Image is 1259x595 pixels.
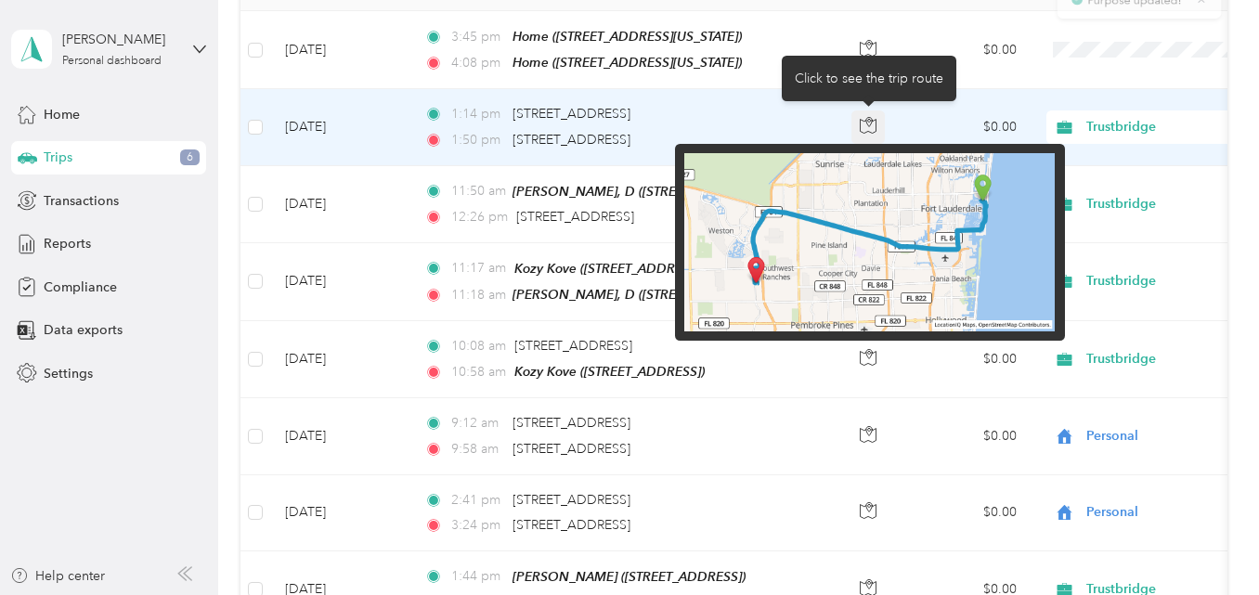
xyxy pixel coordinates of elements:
span: 10:58 am [451,362,506,382]
span: Compliance [44,278,117,297]
span: 12:26 pm [451,207,508,227]
span: Reports [44,234,91,253]
td: [DATE] [270,243,409,321]
span: [STREET_ADDRESS] [514,338,632,354]
span: [PERSON_NAME], D ([STREET_ADDRESS], [GEOGRAPHIC_DATA], [US_STATE]) [513,287,973,303]
span: Kozy Kove ([STREET_ADDRESS]) [514,261,705,276]
span: 3:45 pm [451,27,504,47]
td: [DATE] [270,166,409,243]
span: 3:24 pm [451,515,504,536]
span: Transactions [44,191,119,211]
span: Trustbridge [1086,349,1256,369]
span: 1:44 pm [451,566,504,587]
span: Personal [1086,426,1256,446]
td: [DATE] [270,475,409,551]
span: Data exports [44,320,123,340]
span: [STREET_ADDRESS] [516,209,634,225]
span: Kozy Kove ([STREET_ADDRESS]) [514,364,705,379]
td: $0.00 [902,475,1032,551]
span: [PERSON_NAME] ([STREET_ADDRESS]) [513,569,746,584]
span: 10:08 am [451,336,506,356]
td: [DATE] [270,398,409,474]
span: [STREET_ADDRESS] [513,106,630,122]
span: Home [44,105,80,124]
span: 2:41 pm [451,490,504,511]
span: [STREET_ADDRESS] [513,441,630,457]
td: $0.00 [902,398,1032,474]
span: Home ([STREET_ADDRESS][US_STATE]) [513,29,742,44]
span: Trustbridge [1086,117,1256,137]
div: Click to see the trip route [782,56,956,101]
span: 6 [180,149,200,166]
div: Personal dashboard [62,56,162,67]
td: $0.00 [902,11,1032,89]
span: Personal [1086,502,1256,523]
span: [STREET_ADDRESS] [513,492,630,508]
button: Help center [10,566,105,586]
td: $0.00 [902,89,1032,165]
span: 11:18 am [451,285,504,305]
span: Trips [44,148,72,167]
div: [PERSON_NAME] [62,30,178,49]
td: [DATE] [270,11,409,89]
td: [DATE] [270,321,409,398]
span: 9:58 am [451,439,504,459]
span: 11:50 am [451,181,504,201]
span: [STREET_ADDRESS] [513,517,630,533]
iframe: Everlance-gr Chat Button Frame [1155,491,1259,595]
td: $0.00 [902,321,1032,398]
span: 1:14 pm [451,104,504,124]
span: [STREET_ADDRESS] [513,132,630,148]
span: Settings [44,364,93,383]
span: 4:08 pm [451,53,504,73]
td: [DATE] [270,89,409,165]
span: [STREET_ADDRESS] [513,415,630,431]
span: 9:12 am [451,413,504,433]
span: 11:17 am [451,258,506,278]
span: Trustbridge [1086,194,1256,214]
span: [PERSON_NAME], D ([STREET_ADDRESS], [GEOGRAPHIC_DATA], [US_STATE]) [513,184,973,200]
span: 1:50 pm [451,130,504,150]
img: minimap [684,153,1055,331]
span: Home ([STREET_ADDRESS][US_STATE]) [513,55,742,70]
span: Trustbridge [1086,271,1256,291]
